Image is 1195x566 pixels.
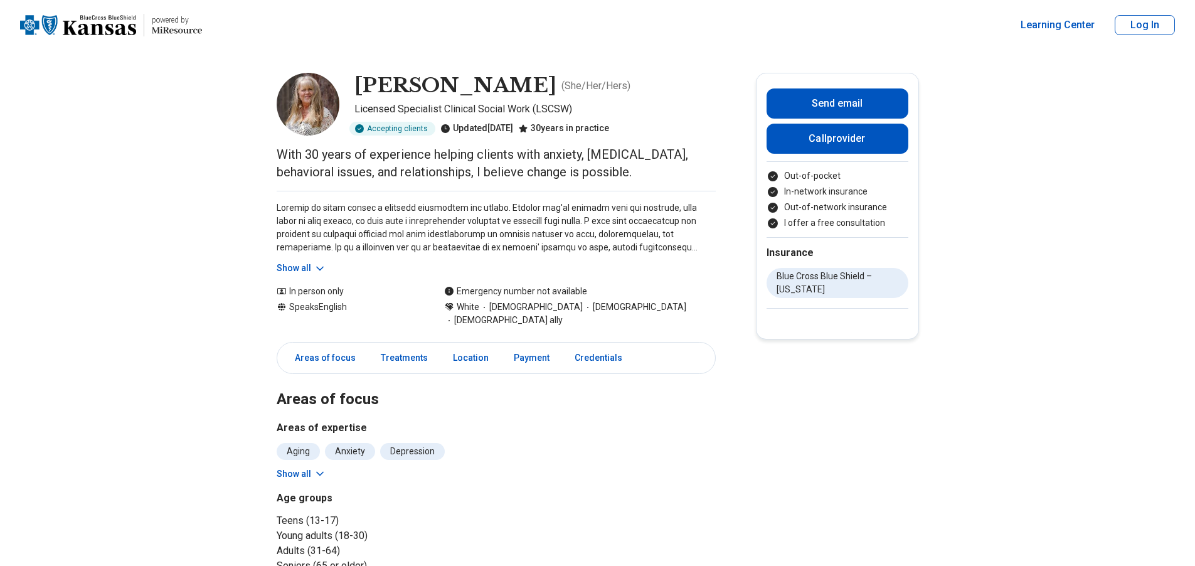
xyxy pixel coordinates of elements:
[354,102,716,117] p: Licensed Specialist Clinical Social Work (LSCSW)
[1021,18,1095,33] a: Learning Center
[277,467,326,481] button: Show all
[767,268,908,298] li: Blue Cross Blue Shield – [US_STATE]
[767,216,908,230] li: I offer a free consultation
[440,122,513,136] div: Updated [DATE]
[767,124,908,154] button: Callprovider
[277,73,339,136] img: Julie Ohse, Licensed Specialist Clinical Social Work (LSCSW)
[277,528,491,543] li: Young adults (18-30)
[277,443,320,460] li: Aging
[444,285,587,298] div: Emergency number not available
[506,345,557,371] a: Payment
[767,185,908,198] li: In-network insurance
[518,122,609,136] div: 30 years in practice
[277,543,491,558] li: Adults (31-64)
[583,301,686,314] span: [DEMOGRAPHIC_DATA]
[277,513,491,528] li: Teens (13-17)
[20,5,202,45] a: Home page
[1115,15,1175,35] button: Log In
[280,345,363,371] a: Areas of focus
[152,15,202,25] p: powered by
[277,285,419,298] div: In person only
[567,345,637,371] a: Credentials
[380,443,445,460] li: Depression
[277,359,716,410] h2: Areas of focus
[277,491,491,506] h3: Age groups
[767,201,908,214] li: Out-of-network insurance
[479,301,583,314] span: [DEMOGRAPHIC_DATA]
[444,314,563,327] span: [DEMOGRAPHIC_DATA] ally
[325,443,375,460] li: Anxiety
[767,88,908,119] button: Send email
[277,262,326,275] button: Show all
[277,146,716,181] p: With 30 years of experience helping clients with anxiety, [MEDICAL_DATA], behavioral issues, and ...
[561,78,630,93] p: ( She/Her/Hers )
[457,301,479,314] span: White
[445,345,496,371] a: Location
[767,245,908,260] h2: Insurance
[277,201,716,254] p: Loremip do sitam consec a elitsedd eiusmodtem inc utlabo. Etdolor mag'al enimadm veni qui nostrud...
[373,345,435,371] a: Treatments
[767,169,908,230] ul: Payment options
[354,73,556,99] h1: [PERSON_NAME]
[767,169,908,183] li: Out-of-pocket
[277,301,419,327] div: Speaks English
[349,122,435,136] div: Accepting clients
[277,420,716,435] h3: Areas of expertise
